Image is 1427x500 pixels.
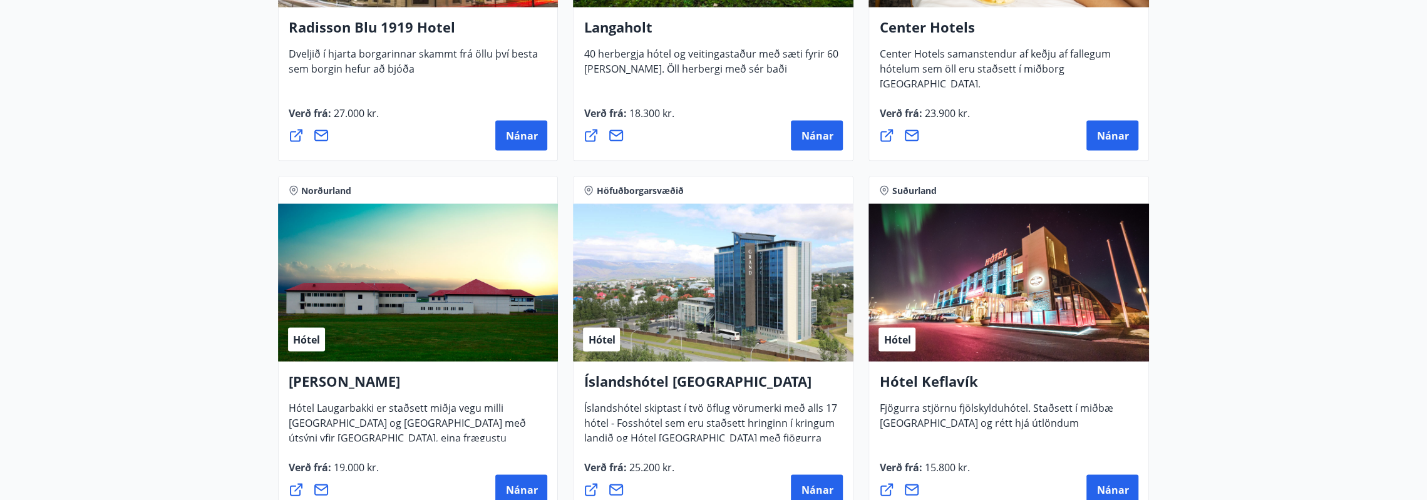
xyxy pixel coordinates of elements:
span: Nánar [801,129,833,143]
span: Nánar [1096,129,1128,143]
span: Verð frá : [879,461,969,484]
span: Center Hotels samanstendur af keðju af fallegum hótelum sem öll eru staðsett í miðborg [GEOGRAPHI... [879,47,1110,101]
span: Suðurland [892,185,936,197]
span: Hótel Laugarbakki er staðsett miðja vegu milli [GEOGRAPHIC_DATA] og [GEOGRAPHIC_DATA] með útsýni ... [289,401,526,470]
span: Norðurland [301,185,351,197]
span: Höfuðborgarsvæðið [596,185,683,197]
h4: Hótel Keflavík [879,372,1138,401]
span: Hótel [884,333,910,347]
span: 40 herbergja hótel og veitingastaður með sæti fyrir 60 [PERSON_NAME]. Öll herbergi með sér baði [584,47,838,86]
span: 27.000 kr. [331,106,379,120]
span: Fjögurra stjörnu fjölskylduhótel. Staðsett í miðbæ [GEOGRAPHIC_DATA] og rétt hjá útlöndum [879,401,1113,440]
span: Hótel [588,333,615,347]
h4: Íslandshótel [GEOGRAPHIC_DATA] [584,372,843,401]
span: Hótel [293,333,320,347]
span: 23.900 kr. [922,106,969,120]
span: Dveljið í hjarta borgarinnar skammt frá öllu því besta sem borgin hefur að bjóða [289,47,538,86]
span: Nánar [505,483,537,497]
h4: Langaholt [584,18,843,46]
button: Nánar [495,121,547,151]
span: 15.800 kr. [922,461,969,474]
span: Nánar [1096,483,1128,497]
span: Nánar [505,129,537,143]
h4: [PERSON_NAME] [289,372,548,401]
span: Íslandshótel skiptast í tvö öflug vörumerki með alls 17 hótel - Fosshótel sem eru staðsett hringi... [584,401,837,470]
span: 19.000 kr. [331,461,379,474]
button: Nánar [791,121,843,151]
button: Nánar [1086,121,1138,151]
span: Verð frá : [584,106,674,130]
span: 18.300 kr. [626,106,674,120]
h4: Center Hotels [879,18,1138,46]
span: 25.200 kr. [626,461,674,474]
span: Verð frá : [289,461,379,484]
span: Nánar [801,483,833,497]
span: Verð frá : [289,106,379,130]
h4: Radisson Blu 1919 Hotel [289,18,548,46]
span: Verð frá : [879,106,969,130]
span: Verð frá : [584,461,674,484]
